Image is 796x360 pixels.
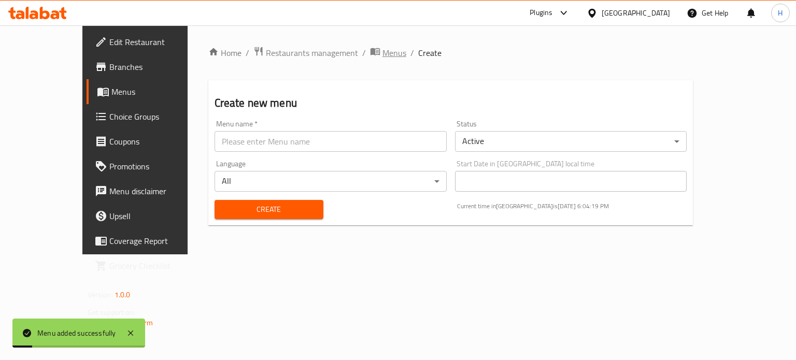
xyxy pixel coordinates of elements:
span: Branches [109,61,207,73]
span: Grocery Checklist [109,260,207,272]
a: Branches [87,54,216,79]
span: Get support on: [88,306,135,319]
div: Plugins [530,7,552,19]
a: Coupons [87,129,216,154]
span: Upsell [109,210,207,222]
span: Coupons [109,135,207,148]
h2: Create new menu [215,95,687,111]
p: Current time in [GEOGRAPHIC_DATA] is [DATE] 6:04:19 PM [457,201,687,211]
span: H [778,7,783,19]
li: / [362,47,366,59]
span: Create [418,47,442,59]
span: Create [223,203,315,216]
a: Edit Restaurant [87,30,216,54]
span: Choice Groups [109,110,207,123]
span: Edit Restaurant [109,36,207,48]
a: Upsell [87,204,216,228]
span: Restaurants management [266,47,358,59]
span: Menus [382,47,406,59]
span: Coverage Report [109,235,207,247]
a: Menus [87,79,216,104]
span: Menu disclaimer [109,185,207,197]
div: All [215,171,447,192]
div: Menu added successfully [37,327,116,339]
span: Version: [88,288,113,301]
nav: breadcrumb [208,46,693,60]
span: 1.0.0 [115,288,131,301]
span: Promotions [109,160,207,172]
a: Home [208,47,241,59]
a: Coverage Report [87,228,216,253]
button: Create [215,200,323,219]
li: / [410,47,414,59]
div: Active [455,131,687,152]
a: Promotions [87,154,216,179]
li: / [246,47,249,59]
span: Menus [111,85,207,98]
div: [GEOGRAPHIC_DATA] [602,7,670,19]
a: Menu disclaimer [87,179,216,204]
input: Please enter Menu name [215,131,447,152]
a: Menus [370,46,406,60]
a: Choice Groups [87,104,216,129]
a: Support.OpsPlatform [88,316,153,329]
a: Restaurants management [253,46,358,60]
a: Grocery Checklist [87,253,216,278]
